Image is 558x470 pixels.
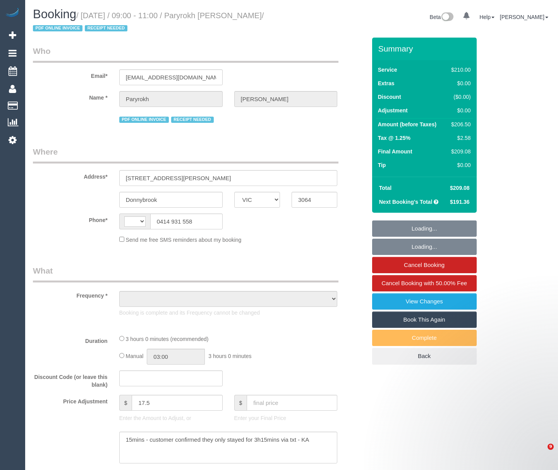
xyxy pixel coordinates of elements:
[379,185,391,191] strong: Total
[27,91,113,102] label: Name *
[378,66,397,74] label: Service
[119,117,169,123] span: PDF ONLINE INVOICE
[378,107,408,114] label: Adjustment
[119,395,132,411] span: $
[381,280,467,286] span: Cancel Booking with 50.00% Fee
[548,444,554,450] span: 9
[27,334,113,345] label: Duration
[33,265,338,282] legend: What
[27,370,113,389] label: Discount Code (or leave this blank)
[292,192,337,208] input: Post Code*
[33,45,338,63] legend: Who
[33,25,82,31] span: PDF ONLINE INVOICE
[27,213,113,224] label: Phone*
[532,444,550,462] iframe: Intercom live chat
[378,79,395,87] label: Extras
[27,289,113,300] label: Frequency *
[448,66,470,74] div: $210.00
[448,107,470,114] div: $0.00
[119,91,223,107] input: First Name*
[247,395,337,411] input: final price
[479,14,494,20] a: Help
[27,395,113,405] label: Price Adjustment
[441,12,453,22] img: New interface
[448,121,470,128] div: $206.50
[378,161,386,169] label: Tip
[378,93,401,101] label: Discount
[379,199,433,205] strong: Next Booking's Total
[27,170,113,181] label: Address*
[448,79,470,87] div: $0.00
[448,93,470,101] div: ($0.00)
[119,69,223,85] input: Email*
[126,353,144,359] span: Manual
[5,8,20,19] img: Automaid Logo
[150,213,223,229] input: Phone*
[33,7,76,21] span: Booking
[119,192,223,208] input: Suburb*
[378,44,473,53] h3: Summary
[378,121,436,128] label: Amount (before Taxes)
[126,237,242,243] span: Send me free SMS reminders about my booking
[378,148,412,155] label: Final Amount
[372,312,477,328] a: Book This Again
[500,14,548,20] a: [PERSON_NAME]
[430,14,454,20] a: Beta
[450,199,470,205] span: $191.36
[450,185,470,191] span: $209.08
[448,148,470,155] div: $209.08
[33,11,264,33] small: / [DATE] / 09:00 - 11:00 / Paryrokh [PERSON_NAME]
[171,117,214,123] span: RECEIPT NEEDED
[119,309,338,317] p: Booking is complete and its Frequency cannot be changed
[372,257,477,273] a: Cancel Booking
[234,395,247,411] span: $
[208,353,251,359] span: 3 hours 0 minutes
[448,134,470,142] div: $2.58
[372,293,477,310] a: View Changes
[27,69,113,80] label: Email*
[234,414,338,422] p: Enter your Final Price
[448,161,470,169] div: $0.00
[234,91,338,107] input: Last Name*
[33,146,338,164] legend: Where
[85,25,127,31] span: RECEIPT NEEDED
[119,414,223,422] p: Enter the Amount to Adjust, or
[372,275,477,291] a: Cancel Booking with 50.00% Fee
[126,336,209,342] span: 3 hours 0 minutes (recommended)
[378,134,410,142] label: Tax @ 1.25%
[372,348,477,364] a: Back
